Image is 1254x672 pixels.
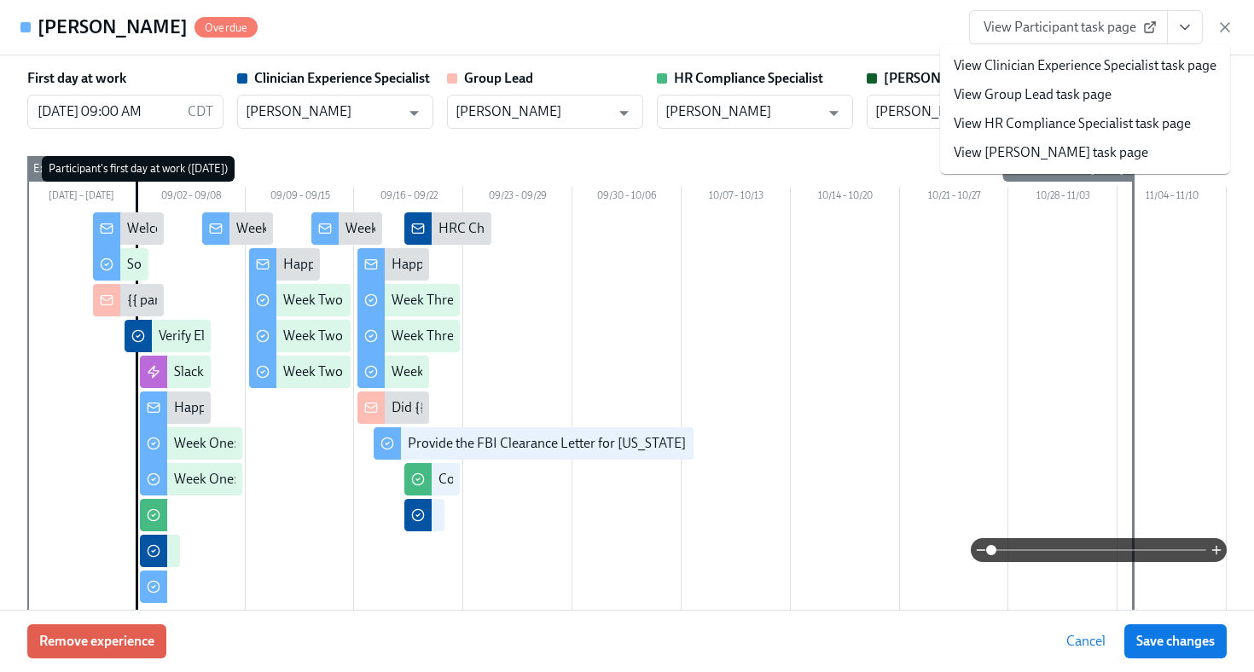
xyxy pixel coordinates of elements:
[174,434,569,453] div: Week One: Welcome To Charlie Health Tasks! (~3 hours to complete)
[159,327,403,345] div: Verify Elation for {{ participant.fullName }}
[969,10,1168,44] a: View Participant task page
[283,362,656,381] div: Week Two: Compliance Crisis Response (~1.5 hours to complete)
[136,187,246,209] div: 09/02 – 09/08
[464,70,533,86] strong: Group Lead
[392,291,852,310] div: Week Three: Cultural Competence & Special Populations (~3 hours to complete)
[27,624,166,658] button: Remove experience
[1118,187,1227,209] div: 11/04 – 11/10
[174,362,245,381] div: Slack Invites
[174,398,270,417] div: Happy First Day!
[283,291,615,310] div: Week Two: Get To Know Your Role (~4 hours to complete)
[1054,624,1118,658] button: Cancel
[1008,187,1118,209] div: 10/28 – 11/03
[791,187,900,209] div: 10/14 – 10/20
[438,219,504,238] div: HRC Check
[954,143,1148,162] a: View [PERSON_NAME] task page
[884,70,993,86] strong: [PERSON_NAME]
[392,362,747,381] div: Week Three: Final Onboarding Tasks (~1.5 hours to complete)
[821,100,847,126] button: Open
[1136,633,1215,650] span: Save changes
[463,187,572,209] div: 09/23 – 09/29
[1124,624,1227,658] button: Save changes
[900,187,1009,209] div: 10/21 – 10/27
[954,56,1216,75] a: View Clinician Experience Specialist task page
[254,70,430,86] strong: Clinician Experience Specialist
[682,187,791,209] div: 10/07 – 10/13
[954,85,1112,104] a: View Group Lead task page
[127,291,412,310] div: {{ participant.fullName }} has started onboarding
[438,470,589,489] div: Confirm HRC Compliance
[401,100,427,126] button: Open
[127,255,221,274] div: Software Set-Up
[984,19,1153,36] span: View Participant task page
[674,70,823,86] strong: HR Compliance Specialist
[1066,633,1106,650] span: Cancel
[38,14,188,40] h4: [PERSON_NAME]
[392,398,714,417] div: Did {{ participant.fullName }} Schedule A Meet & Greet?
[42,156,235,182] div: Participant's first day at work ([DATE])
[1167,10,1203,44] button: View task page
[236,219,413,238] div: Week One Onboarding Recap!
[408,434,686,453] div: Provide the FBI Clearance Letter for [US_STATE]
[188,102,213,121] p: CDT
[27,187,136,209] div: [DATE] – [DATE]
[572,187,682,209] div: 09/30 – 10/06
[283,255,388,274] div: Happy Week Two!
[246,187,355,209] div: 09/09 – 09/15
[392,327,836,345] div: Week Three: Ethics, Conduct, & Legal Responsibilities (~5 hours to complete)
[345,219,522,238] div: Week Two Onboarding Recap!
[611,100,637,126] button: Open
[194,21,258,34] span: Overdue
[27,69,126,88] label: First day at work
[174,470,544,489] div: Week One: Essential Compliance Tasks (~6.5 hours to complete)
[354,187,463,209] div: 09/16 – 09/22
[283,327,588,345] div: Week Two: Core Processes (~1.25 hours to complete)
[127,219,349,238] div: Welcome To The Charlie Health Team!
[392,255,589,274] div: Happy Final Week of Onboarding!
[39,633,154,650] span: Remove experience
[954,114,1191,133] a: View HR Compliance Specialist task page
